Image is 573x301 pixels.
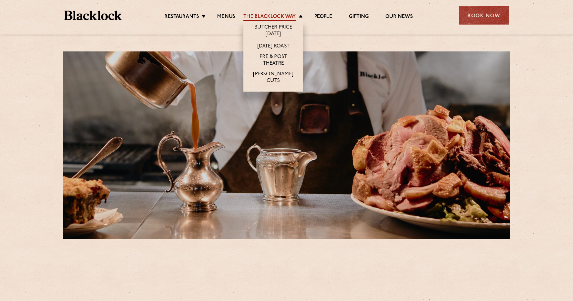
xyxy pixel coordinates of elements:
a: The Blacklock Way [243,14,296,21]
img: BL_Textured_Logo-footer-cropped.svg [64,11,122,20]
a: Pre & Post Theatre [250,54,296,68]
a: People [314,14,332,21]
a: Restaurants [164,14,199,21]
a: Menus [217,14,235,21]
a: [DATE] Roast [257,43,289,50]
a: Our News [385,14,413,21]
div: Book Now [459,6,509,25]
a: Gifting [349,14,369,21]
a: [PERSON_NAME] Cuts [250,71,296,85]
a: Butcher Price [DATE] [250,24,296,38]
